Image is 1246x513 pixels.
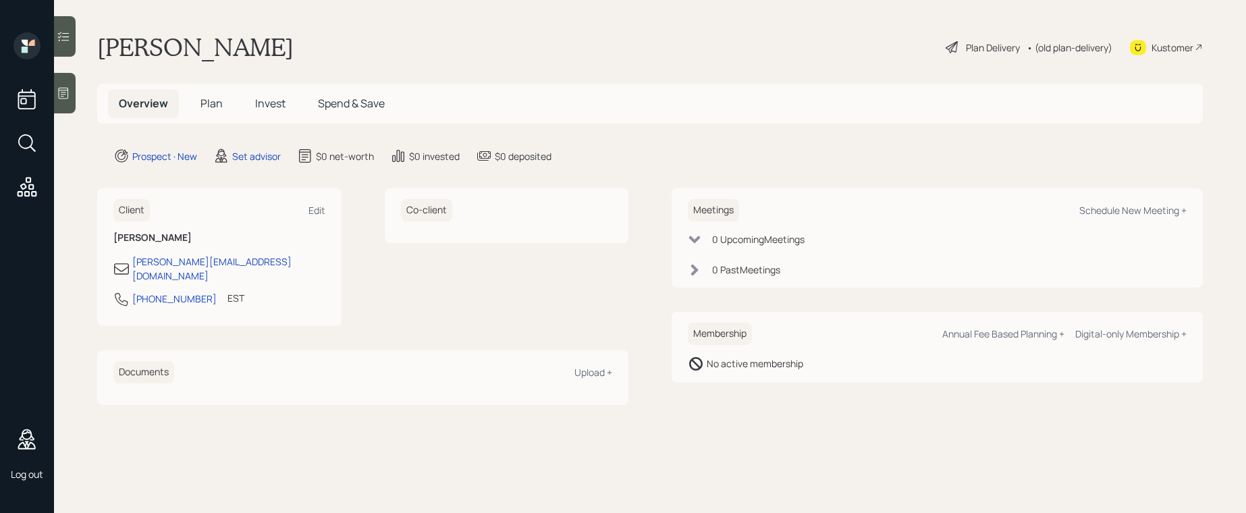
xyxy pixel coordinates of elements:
span: Invest [255,96,286,111]
div: [PHONE_NUMBER] [132,292,217,306]
h6: Client [113,199,150,221]
div: Log out [11,468,43,481]
div: Plan Delivery [966,40,1020,55]
div: Annual Fee Based Planning + [942,327,1064,340]
div: Digital-only Membership + [1075,327,1187,340]
h6: Meetings [688,199,739,221]
h6: Documents [113,361,174,383]
div: Schedule New Meeting + [1079,204,1187,217]
div: $0 invested [409,149,460,163]
div: $0 net-worth [316,149,374,163]
span: Overview [119,96,168,111]
div: Prospect · New [132,149,197,163]
div: [PERSON_NAME][EMAIL_ADDRESS][DOMAIN_NAME] [132,254,325,283]
h6: [PERSON_NAME] [113,232,325,244]
div: 0 Past Meeting s [712,263,780,277]
div: EST [227,291,244,305]
div: Kustomer [1152,40,1193,55]
div: Upload + [574,366,612,379]
div: 0 Upcoming Meeting s [712,232,805,246]
span: Plan [200,96,223,111]
h6: Membership [688,323,752,345]
h6: Co-client [401,199,452,221]
div: Set advisor [232,149,281,163]
span: Spend & Save [318,96,385,111]
h1: [PERSON_NAME] [97,32,294,62]
div: No active membership [707,356,803,371]
div: $0 deposited [495,149,551,163]
div: Edit [308,204,325,217]
div: • (old plan-delivery) [1027,40,1112,55]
